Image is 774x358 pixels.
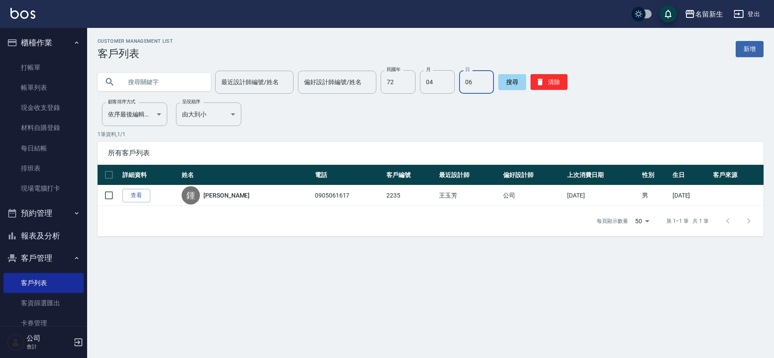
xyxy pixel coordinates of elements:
[98,38,173,44] h2: Customer Management List
[659,5,677,23] button: save
[27,334,71,343] h5: 公司
[437,165,501,185] th: 最近設計師
[108,99,135,105] label: 顧客排序方式
[7,334,24,351] img: Person
[3,178,84,198] a: 現場電腦打卡
[3,31,84,54] button: 櫃檯作業
[501,185,565,206] td: 公司
[3,58,84,78] a: 打帳單
[498,74,526,90] button: 搜尋
[3,158,84,178] a: 排班表
[670,165,711,185] th: 生日
[666,217,709,225] p: 第 1–1 筆 共 1 筆
[3,293,84,313] a: 客資篩選匯出
[3,202,84,225] button: 預約管理
[102,102,167,126] div: 依序最後編輯時間
[565,165,640,185] th: 上次消費日期
[426,66,430,73] label: 月
[565,185,640,206] td: [DATE]
[3,118,84,138] a: 材料自購登錄
[640,185,670,206] td: 男
[670,185,711,206] td: [DATE]
[182,186,200,205] div: 鍾
[3,313,84,333] a: 卡券管理
[98,130,764,138] p: 1 筆資料, 1 / 1
[695,9,723,20] div: 名留新生
[437,185,501,206] td: 王玉芳
[122,70,204,94] input: 搜尋關鍵字
[3,247,84,269] button: 客戶管理
[120,165,179,185] th: 詳細資料
[98,48,173,60] h3: 客戶列表
[681,5,727,23] button: 名留新生
[176,102,241,126] div: 由大到小
[3,273,84,293] a: 客戶列表
[3,225,84,247] button: 報表及分析
[711,165,764,185] th: 客戶來源
[465,66,470,73] label: 日
[122,189,150,202] a: 查看
[387,66,400,73] label: 民國年
[182,99,200,105] label: 呈現順序
[640,165,670,185] th: 性別
[3,98,84,118] a: 現金收支登錄
[501,165,565,185] th: 偏好設計師
[384,185,437,206] td: 2235
[3,138,84,158] a: 每日結帳
[384,165,437,185] th: 客戶編號
[730,6,764,22] button: 登出
[108,149,753,157] span: 所有客戶列表
[3,78,84,98] a: 帳單列表
[632,209,652,233] div: 50
[736,41,764,57] a: 新增
[203,191,250,200] a: [PERSON_NAME]
[10,8,35,19] img: Logo
[531,74,568,90] button: 清除
[313,165,385,185] th: 電話
[179,165,313,185] th: 姓名
[313,185,385,206] td: 0905061617
[597,217,628,225] p: 每頁顯示數量
[27,343,71,351] p: 會計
